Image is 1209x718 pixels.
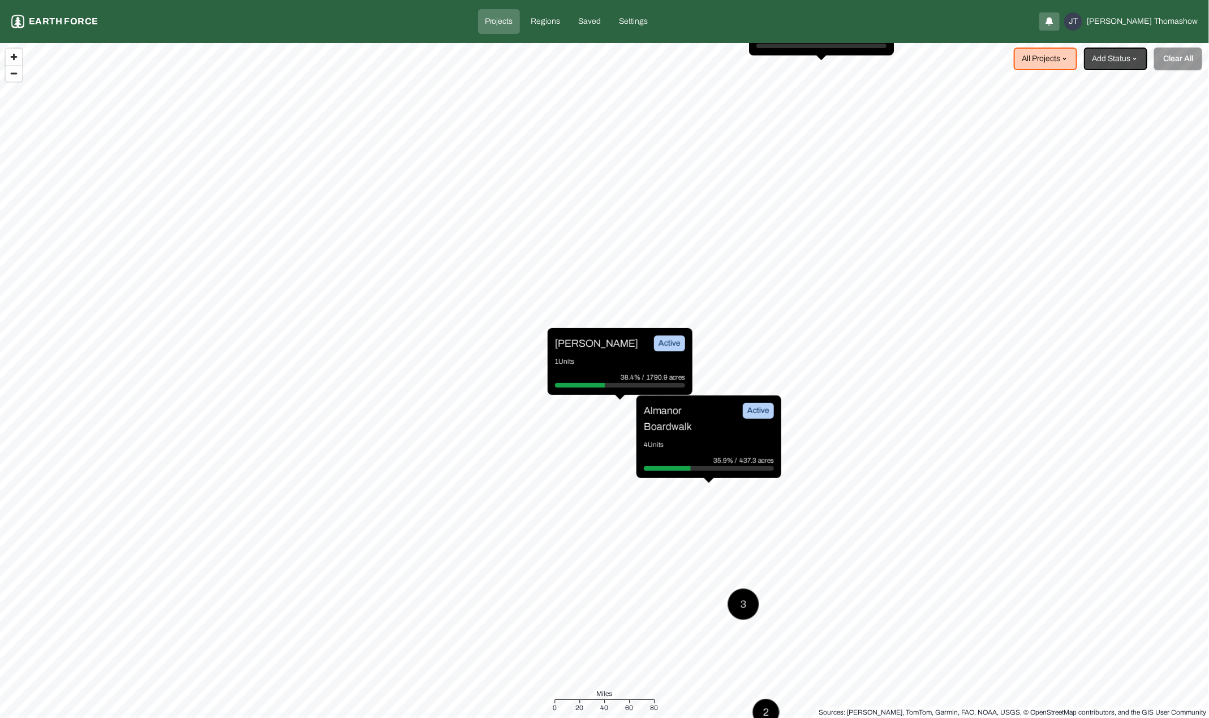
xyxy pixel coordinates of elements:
button: All Projects [1014,48,1077,70]
div: JT [1064,12,1082,31]
button: Clear All [1154,48,1202,70]
div: 20 [576,702,584,713]
span: Thomashow [1154,16,1198,27]
p: Settings [619,16,648,27]
div: 0 [553,702,557,713]
p: 35.9% / [713,455,739,466]
button: JT[PERSON_NAME]Thomashow [1064,12,1198,31]
p: Earth force [29,15,98,28]
div: 80 [651,702,659,713]
div: Active [654,336,685,351]
button: 3 [728,588,759,620]
a: Settings [613,9,655,34]
p: Almanor Boardwalk [644,403,729,435]
div: Active [743,403,774,419]
span: Miles [597,688,613,699]
p: [PERSON_NAME] [555,336,638,351]
p: 1790.9 acres [647,372,685,383]
p: Saved [579,16,601,27]
p: 437.3 acres [739,455,774,466]
span: [PERSON_NAME] [1087,16,1152,27]
p: Projects [485,16,513,27]
div: 60 [626,702,634,713]
button: Zoom in [6,49,22,65]
a: Saved [572,9,608,34]
a: Regions [524,9,567,34]
p: Regions [531,16,561,27]
div: 40 [601,702,609,713]
p: 38.4% / [621,372,647,383]
button: Zoom out [6,65,22,81]
div: Sources: [PERSON_NAME], TomTom, Garmin, FAO, NOAA, USGS, © OpenStreetMap contributors, and the GI... [819,707,1206,718]
a: Projects [478,9,520,34]
p: 1 Units [555,356,685,367]
button: Add Status [1084,48,1147,70]
p: 4 Units [644,439,774,450]
img: earthforce-logo-white-uG4MPadI.svg [11,15,24,28]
